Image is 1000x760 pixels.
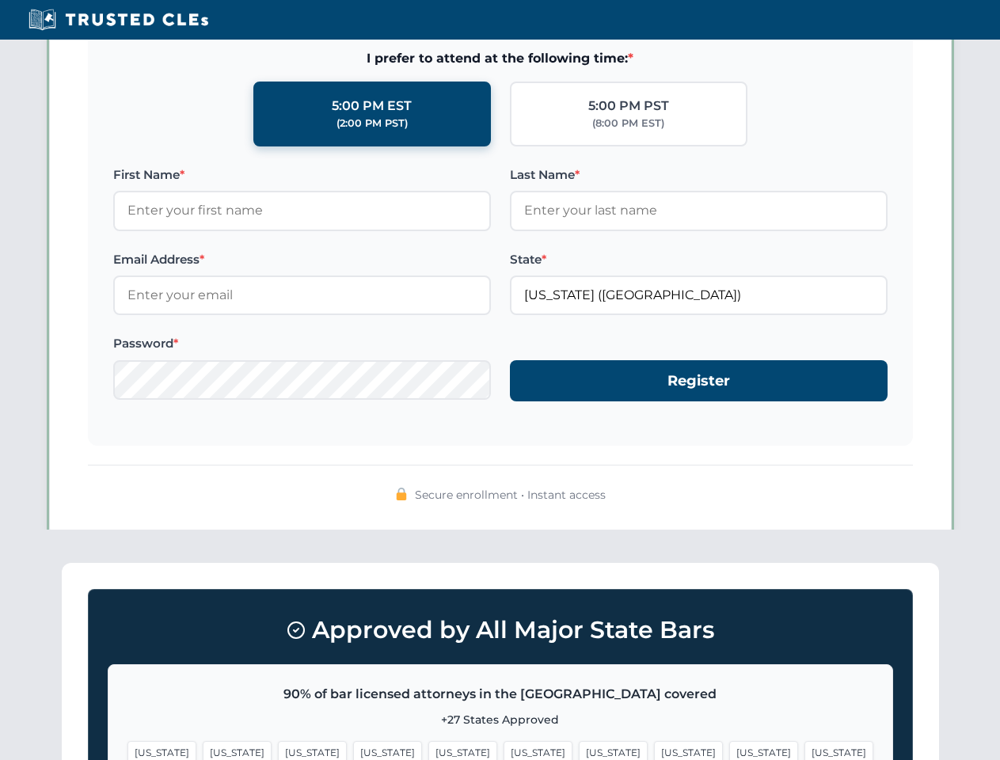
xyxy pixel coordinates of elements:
[337,116,408,131] div: (2:00 PM PST)
[113,334,491,353] label: Password
[415,486,606,503] span: Secure enrollment • Instant access
[510,250,888,269] label: State
[113,250,491,269] label: Email Address
[588,96,669,116] div: 5:00 PM PST
[113,48,888,69] span: I prefer to attend at the following time:
[24,8,213,32] img: Trusted CLEs
[395,488,408,500] img: 🔒
[127,711,873,728] p: +27 States Approved
[127,684,873,705] p: 90% of bar licensed attorneys in the [GEOGRAPHIC_DATA] covered
[510,360,888,402] button: Register
[510,275,888,315] input: Missouri (MO)
[113,275,491,315] input: Enter your email
[113,191,491,230] input: Enter your first name
[113,165,491,184] label: First Name
[108,609,893,652] h3: Approved by All Major State Bars
[510,165,888,184] label: Last Name
[592,116,664,131] div: (8:00 PM EST)
[510,191,888,230] input: Enter your last name
[332,96,412,116] div: 5:00 PM EST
